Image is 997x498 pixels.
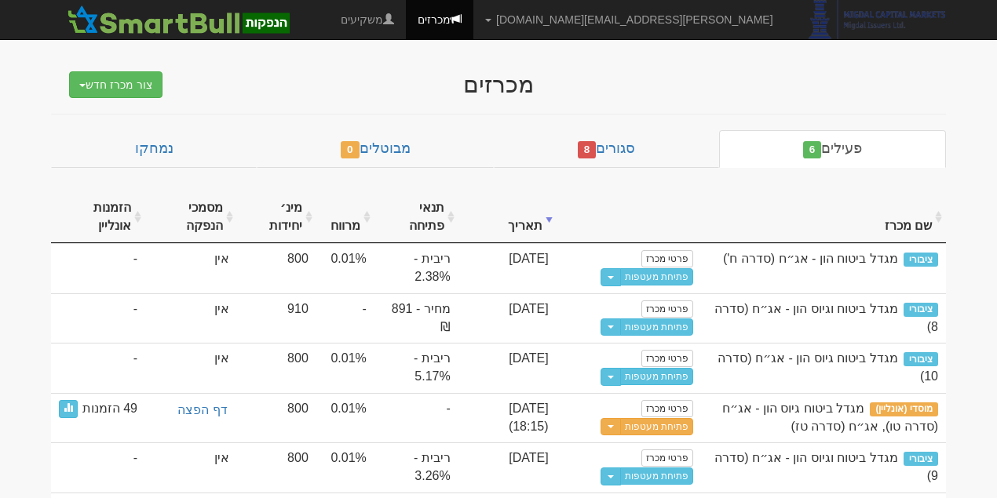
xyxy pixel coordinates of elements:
[374,442,458,493] td: ריבית - 3.26%
[145,191,237,244] th: מסמכי הנפקה : activate to sort column ascending
[341,141,360,158] span: 0
[374,191,458,244] th: תנאי פתיחה : activate to sort column ascending
[69,71,163,98] button: צור מכרז חדש
[237,343,316,393] td: 800
[316,442,374,493] td: 0.01%
[214,451,229,464] span: אין
[257,130,494,168] a: מבוטלים
[723,252,898,265] span: מגדל ביטוח הון - אג״ח (סדרה ח')
[641,350,693,367] a: פרטי מכרז
[374,293,458,344] td: מחיר - 891 ₪
[214,351,229,365] span: אין
[316,393,374,443] td: 0.01%
[51,191,145,244] th: הזמנות אונליין : activate to sort column ascending
[870,402,938,416] span: מוסדי (אונליין)
[458,442,557,493] td: [DATE]
[374,243,458,293] td: ריבית - 2.38%
[458,393,557,443] td: [DATE] (18:15)
[620,318,693,336] a: פתיחת מעטפות
[458,343,557,393] td: [DATE]
[494,130,719,168] a: סגורים
[237,243,316,293] td: 800
[620,467,693,485] a: פתיחת מעטפות
[701,191,946,244] th: שם מכרז : activate to sort column ascending
[722,402,938,433] span: מגדל ביטוח גיוס הון - אג״ח (סדרה טו), אג״ח (סדרה טז)
[578,141,597,158] span: 8
[719,130,946,168] a: פעילים
[620,268,693,285] a: פתיחת מעטפות
[641,250,693,267] a: פרטי מכרז
[641,300,693,318] a: פרטי מכרז
[904,253,938,267] span: ציבורי
[237,393,316,443] td: 800
[63,4,294,35] img: SmartBull Logo
[316,191,374,244] th: מרווח : activate to sort column ascending
[82,400,137,418] span: 49 הזמנות
[133,250,137,268] span: -
[316,343,374,393] td: 0.01%
[237,442,316,493] td: 800
[458,191,557,244] th: תאריך : activate to sort column ascending
[904,303,938,317] span: ציבורי
[237,293,316,344] td: 910
[133,300,137,318] span: -
[214,252,229,265] span: אין
[133,449,137,467] span: -
[316,243,374,293] td: 0.01%
[718,351,938,383] span: מגדל ביטוח גיוס הון - אג״ח (סדרה 10)
[803,141,822,158] span: 6
[641,400,693,417] a: פרטי מכרז
[237,191,316,244] th: מינ׳ יחידות : activate to sort column ascending
[641,449,693,467] a: פרטי מכרז
[458,243,557,293] td: [DATE]
[620,368,693,385] a: פתיחת מעטפות
[316,293,374,344] td: -
[904,452,938,466] span: ציבורי
[214,302,229,315] span: אין
[714,451,938,482] span: מגדל ביטוח וגיוס הון - אג״ח (סדרה 9)
[714,302,938,333] span: מגדל ביטוח וגיוס הון - אג״ח (סדרה 8)
[51,130,257,168] a: נמחקו
[620,418,693,436] a: פתיחת מעטפות
[153,400,229,421] a: דף הפצה
[133,350,137,368] span: -
[374,393,458,443] td: -
[374,343,458,393] td: ריבית - 5.17%
[192,71,805,97] div: מכרזים
[458,293,557,344] td: [DATE]
[904,352,938,366] span: ציבורי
